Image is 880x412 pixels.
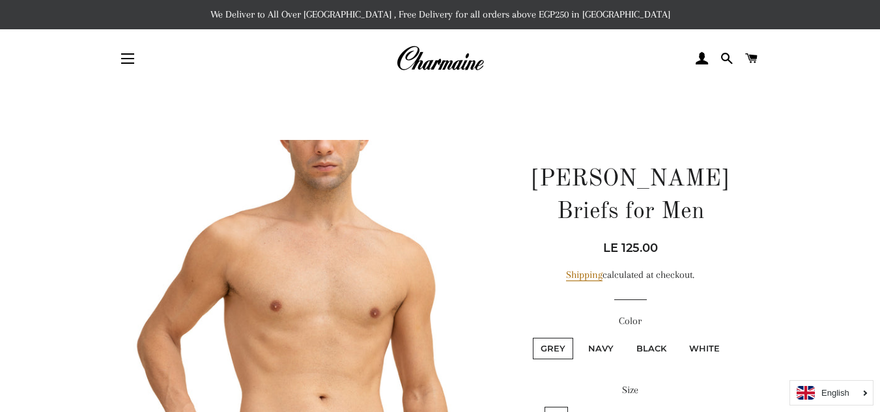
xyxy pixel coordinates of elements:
[396,44,484,73] img: Charmaine Egypt
[533,338,573,359] label: Grey
[681,338,728,359] label: White
[603,241,658,255] span: LE 125.00
[515,313,746,329] label: Color
[566,269,603,281] a: Shipping
[515,163,746,229] h1: [PERSON_NAME] Briefs for Men
[580,338,621,359] label: Navy
[821,389,849,397] i: English
[797,386,866,400] a: English
[515,267,746,283] div: calculated at checkout.
[629,338,674,359] label: Black
[515,382,746,398] label: Size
